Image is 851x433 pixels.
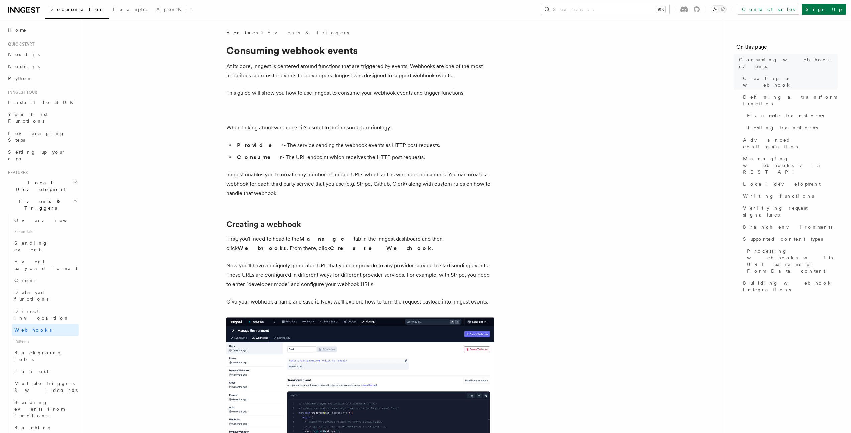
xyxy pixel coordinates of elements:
span: Webhooks [14,327,52,333]
a: Verifying request signatures [740,202,838,221]
a: Events & Triggers [267,29,349,36]
span: Managing webhooks via REST API [743,155,838,175]
p: At its core, Inngest is centered around functions that are triggered by events. Webhooks are one ... [226,62,494,80]
a: Creating a webhook [740,72,838,91]
a: Local development [740,178,838,190]
a: Your first Functions [5,108,79,127]
a: Overview [12,214,79,226]
span: Processing webhooks with URL params or Form Data content [747,248,838,274]
p: Now you'll have a uniquely generated URL that you can provide to any provider service to start se... [226,261,494,289]
a: Branch environments [740,221,838,233]
a: Delayed functions [12,286,79,305]
span: Advanced configuration [743,137,838,150]
a: Advanced configuration [740,134,838,153]
span: Multiple triggers & wildcards [14,381,78,393]
a: Crons [12,274,79,286]
span: Defining a transform function [743,94,838,107]
p: Give your webhook a name and save it. Next we'll explore how to turn the request payload into Inn... [226,297,494,307]
a: Next.js [5,48,79,60]
a: Multiple triggers & wildcards [12,377,79,396]
button: Local Development [5,177,79,195]
span: Creating a webhook [743,75,838,88]
span: Events & Triggers [5,198,73,211]
span: Writing functions [743,193,814,199]
li: - The URL endpoint which receives the HTTP post requests. [235,153,494,162]
span: Node.js [8,64,40,69]
a: Creating a webhook [226,220,301,229]
h4: On this page [736,43,838,54]
span: Supported content types [743,236,823,242]
li: - The service sending the webhook events as HTTP post requests. [235,141,494,150]
span: Features [5,170,28,175]
p: This guide will show you how to use Inngest to consume your webhook events and trigger functions. [226,88,494,98]
a: Install the SDK [5,96,79,108]
span: Sending events [14,240,48,252]
p: First, you'll need to head to the tab in the Inngest dashboard and then click . From there, click . [226,234,494,253]
a: Example transforms [744,110,838,122]
span: Sending events from functions [14,400,64,418]
a: Testing transforms [744,122,838,134]
strong: Webhooks [238,245,287,251]
a: Managing webhooks via REST API [740,153,838,178]
span: Branch environments [743,224,832,230]
span: Your first Functions [8,112,48,124]
a: Setting up your app [5,146,79,165]
span: Python [8,76,32,81]
a: Defining a transform function [740,91,838,110]
span: Local Development [5,179,73,193]
span: Inngest tour [5,90,37,95]
a: Writing functions [740,190,838,202]
span: AgentKit [156,7,192,12]
span: Documentation [49,7,105,12]
span: Example transforms [747,112,824,119]
a: AgentKit [152,2,196,18]
a: Background jobs [12,347,79,365]
span: Home [8,27,27,33]
span: Essentials [12,226,79,237]
p: Inngest enables you to create any number of unique URLs which act as webhook consumers. You can c... [226,170,494,198]
span: Features [226,29,258,36]
span: Verifying request signatures [743,205,838,218]
span: Setting up your app [8,149,66,161]
button: Events & Triggers [5,195,79,214]
p: When talking about webhooks, it's useful to define some terminology: [226,123,494,133]
a: Fan out [12,365,79,377]
span: Delayed functions [14,290,48,302]
button: Search...⌘K [541,4,669,15]
a: Leveraging Steps [5,127,79,146]
a: Contact sales [738,4,799,15]
span: Event payload format [14,259,77,271]
a: Processing webhooks with URL params or Form Data content [744,245,838,277]
a: Direct invocation [12,305,79,324]
strong: Consumer [237,154,282,160]
span: Next.js [8,52,40,57]
strong: Provider [237,142,284,148]
span: Consuming webhook events [739,56,838,70]
a: Consuming webhook events [736,54,838,72]
strong: Create Webhook [330,245,432,251]
span: Fan out [14,369,48,374]
span: Quick start [5,41,34,47]
h1: Consuming webhook events [226,44,494,56]
a: Node.js [5,60,79,72]
a: Sign Up [802,4,846,15]
span: Building webhook integrations [743,280,838,293]
span: Background jobs [14,350,62,362]
a: Building webhook integrations [740,277,838,296]
kbd: ⌘K [656,6,665,13]
a: Webhooks [12,324,79,336]
span: Testing transforms [747,124,818,131]
span: Local development [743,181,821,187]
span: Install the SDK [8,100,77,105]
span: Direct invocation [14,309,69,321]
span: Examples [113,7,148,12]
span: Crons [14,278,36,283]
span: Overview [14,218,83,223]
span: Patterns [12,336,79,347]
a: Supported content types [740,233,838,245]
button: Toggle dark mode [711,5,727,13]
a: Examples [109,2,152,18]
span: Leveraging Steps [8,131,65,143]
a: Documentation [45,2,109,19]
a: Sending events from functions [12,396,79,422]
